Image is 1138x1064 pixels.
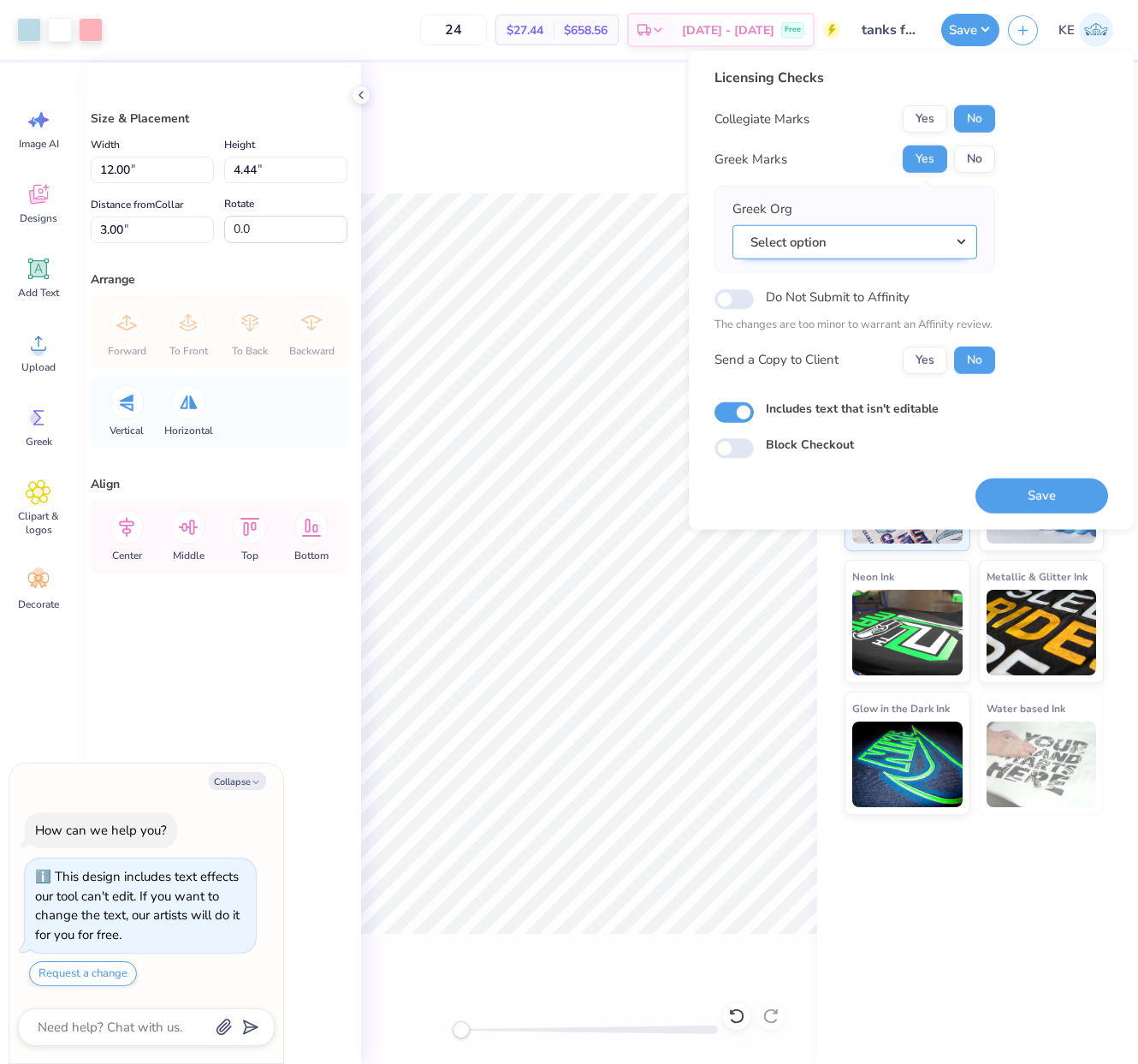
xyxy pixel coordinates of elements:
[732,224,977,259] button: Select option
[766,399,939,417] label: Includes text that isn't editable
[164,424,213,437] span: Horizontal
[91,475,347,493] div: Align
[714,317,995,334] p: The changes are too minor to warrant an Affinity review.
[849,13,933,47] input: Untitled Design
[29,961,137,986] button: Request a change
[91,194,183,215] label: Distance from Collar
[35,868,240,943] div: This design includes text effects our tool can't edit. If you want to change the text, our artist...
[903,146,947,173] button: Yes
[1058,21,1075,40] span: KE
[975,478,1108,513] button: Save
[10,509,67,537] span: Clipart & logos
[91,270,347,288] div: Arrange
[294,549,329,562] span: Bottom
[714,68,995,88] div: Licensing Checks
[1051,13,1121,47] a: KE
[954,346,995,373] button: No
[35,822,167,839] div: How can we help you?
[766,436,854,454] label: Block Checkout
[682,21,774,39] span: [DATE] - [DATE]
[732,199,792,219] label: Greek Org
[209,772,266,790] button: Collapse
[110,424,144,437] span: Vertical
[714,150,787,169] div: Greek Marks
[18,597,59,611] span: Decorate
[112,549,142,562] span: Center
[173,549,204,562] span: Middle
[954,105,995,133] button: No
[785,24,801,36] span: Free
[26,435,52,449] span: Greek
[852,722,963,807] img: Glow in the Dark Ink
[507,21,543,39] span: $27.44
[941,14,999,46] button: Save
[852,590,963,675] img: Neon Ink
[224,193,254,214] label: Rotate
[20,211,57,225] span: Designs
[714,110,809,129] div: Collegiate Marks
[420,15,487,45] input: – –
[954,146,995,173] button: No
[987,568,1088,585] span: Metallic & Glitter Ink
[224,134,255,155] label: Height
[91,110,347,128] div: Size & Placement
[987,722,1097,807] img: Water based Ink
[903,346,947,373] button: Yes
[852,699,950,717] span: Glow in the Dark Ink
[714,350,839,370] div: Send a Copy to Client
[18,286,59,300] span: Add Text
[453,1021,470,1038] div: Accessibility label
[766,286,910,308] label: Do Not Submit to Affinity
[241,549,258,562] span: Top
[19,137,59,151] span: Image AI
[91,134,120,155] label: Width
[1079,13,1113,47] img: Kent Everic Delos Santos
[987,590,1097,675] img: Metallic & Glitter Ink
[903,105,947,133] button: Yes
[564,21,608,39] span: $658.56
[21,360,56,374] span: Upload
[987,699,1065,717] span: Water based Ink
[852,568,894,585] span: Neon Ink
